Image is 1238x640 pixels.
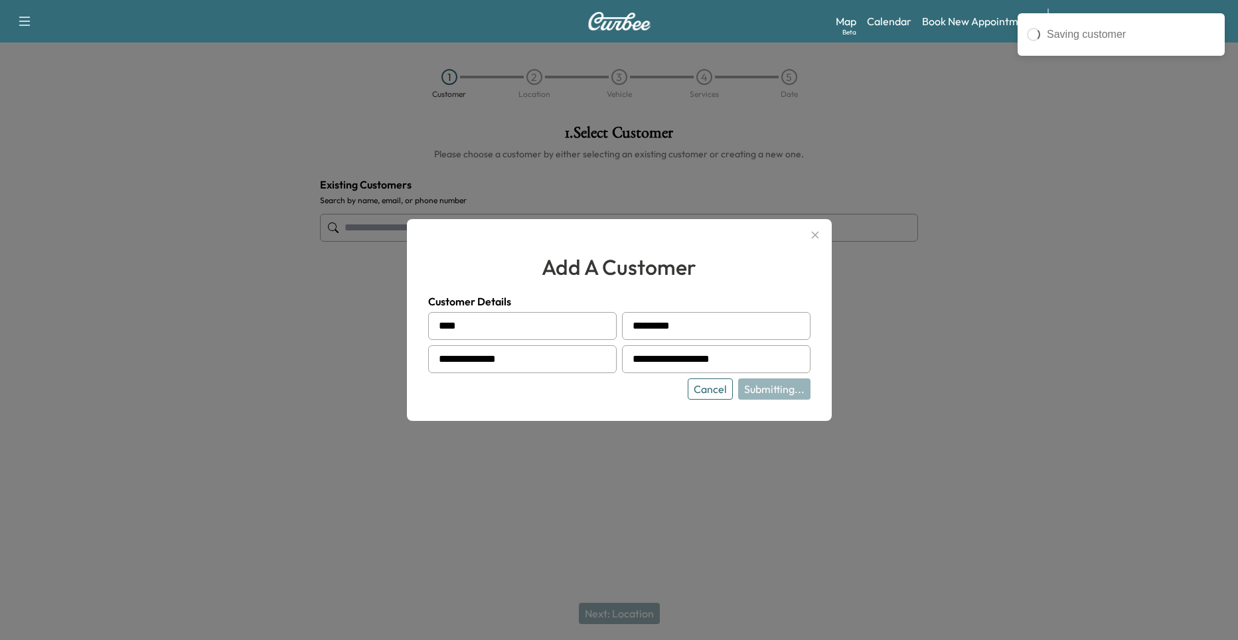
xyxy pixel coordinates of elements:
[867,13,911,29] a: Calendar
[922,13,1034,29] a: Book New Appointment
[836,13,856,29] a: MapBeta
[842,27,856,37] div: Beta
[428,293,811,309] h4: Customer Details
[688,378,733,400] button: Cancel
[587,12,651,31] img: Curbee Logo
[1047,27,1215,42] div: Saving customer
[428,251,811,283] h2: add a customer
